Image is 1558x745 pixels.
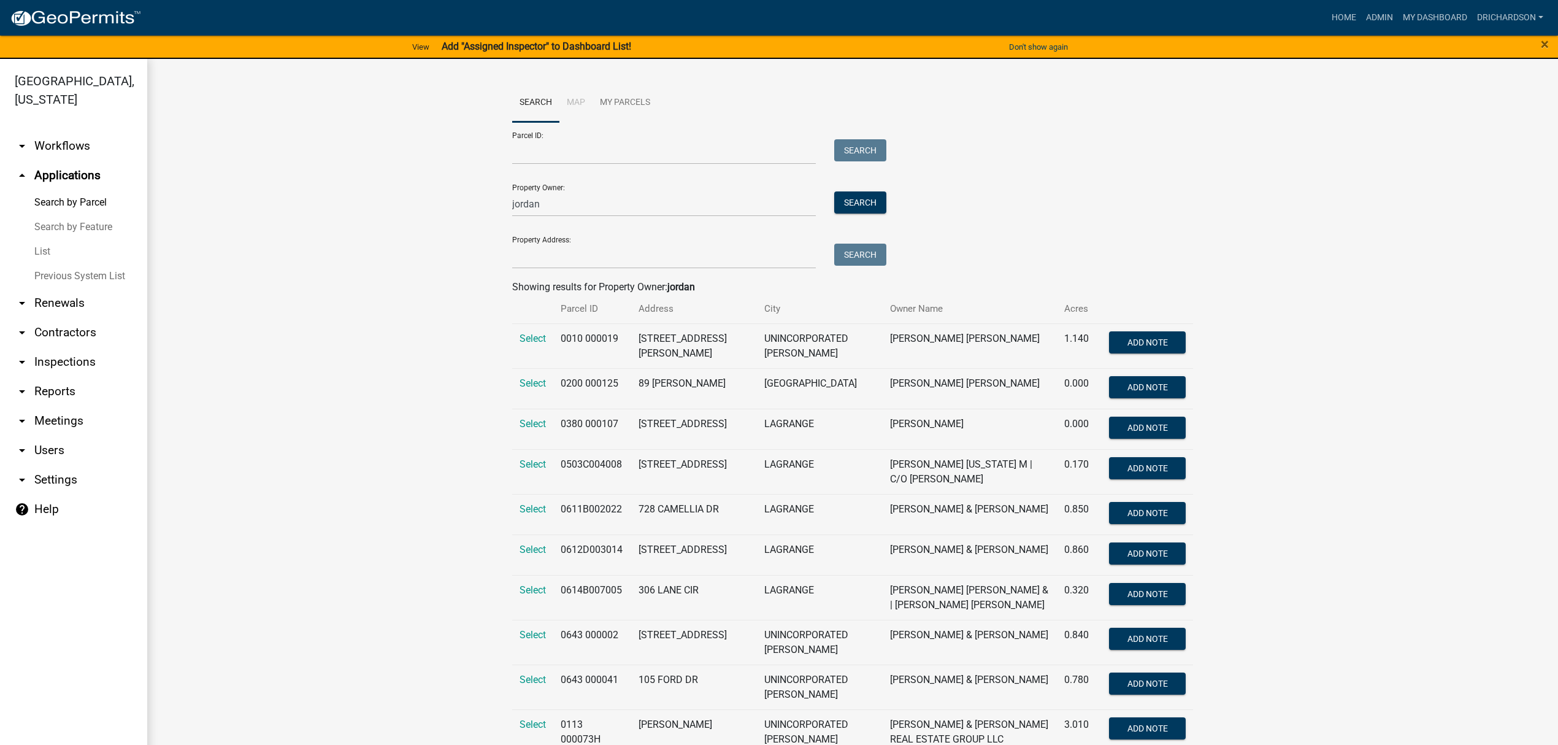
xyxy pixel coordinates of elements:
a: drichardson [1472,6,1548,29]
td: 0614B007005 [553,575,631,620]
a: Select [520,719,546,730]
span: Add Note [1127,548,1167,558]
td: LAGRANGE [757,535,882,575]
i: arrow_drop_down [15,443,29,458]
td: [PERSON_NAME] & [PERSON_NAME] [883,665,1057,709]
td: [PERSON_NAME] [PERSON_NAME] & | [PERSON_NAME] [PERSON_NAME] [883,575,1057,620]
td: LAGRANGE [757,409,882,449]
td: [PERSON_NAME] [PERSON_NAME] [883,323,1057,368]
div: Showing results for Property Owner: [512,280,1193,295]
td: 0200 000125 [553,368,631,409]
i: arrow_drop_down [15,384,29,399]
span: Add Note [1127,422,1167,432]
button: Don't show again [1004,37,1073,57]
td: 728 CAMELLIA DR [631,494,757,535]
a: Select [520,333,546,344]
button: Add Note [1109,457,1186,479]
td: LAGRANGE [757,494,882,535]
td: 0611B002022 [553,494,631,535]
button: Add Note [1109,502,1186,524]
a: My Parcels [593,83,658,123]
span: Add Note [1127,723,1167,733]
td: 105 FORD DR [631,665,757,709]
strong: jordan [667,281,695,293]
td: LAGRANGE [757,449,882,494]
i: arrow_drop_up [15,168,29,183]
td: 0.000 [1057,409,1102,449]
td: [STREET_ADDRESS][PERSON_NAME] [631,323,757,368]
span: × [1541,36,1549,53]
i: arrow_drop_down [15,355,29,369]
td: 0.780 [1057,665,1102,709]
td: [PERSON_NAME] [883,409,1057,449]
i: help [15,502,29,517]
td: 0.170 [1057,449,1102,494]
th: Owner Name [883,295,1057,323]
a: Select [520,544,546,555]
button: Add Note [1109,717,1186,739]
span: Add Note [1127,337,1167,347]
i: arrow_drop_down [15,325,29,340]
span: Add Note [1127,589,1167,598]
button: Add Note [1109,417,1186,439]
td: 0643 000041 [553,665,631,709]
th: City [757,295,882,323]
a: Select [520,584,546,596]
td: [STREET_ADDRESS] [631,535,757,575]
button: Add Note [1109,376,1186,398]
a: Select [520,377,546,389]
td: [PERSON_NAME] [PERSON_NAME] [883,368,1057,409]
td: [PERSON_NAME] & [PERSON_NAME] [883,620,1057,665]
a: My Dashboard [1398,6,1472,29]
td: [PERSON_NAME] [US_STATE] M | C/O [PERSON_NAME] [883,449,1057,494]
a: View [407,37,434,57]
a: Admin [1361,6,1398,29]
td: 0503C004008 [553,449,631,494]
strong: Add "Assigned Inspector" to Dashboard List! [442,41,631,52]
td: 0643 000002 [553,620,631,665]
button: Add Note [1109,583,1186,605]
button: Add Note [1109,628,1186,650]
span: Select [520,674,546,685]
a: Select [520,629,546,641]
td: [STREET_ADDRESS] [631,409,757,449]
a: Search [512,83,559,123]
th: Address [631,295,757,323]
a: Select [520,503,546,515]
td: 0.320 [1057,575,1102,620]
i: arrow_drop_down [15,296,29,311]
a: Select [520,418,546,430]
td: 0.860 [1057,535,1102,575]
td: [STREET_ADDRESS] [631,620,757,665]
th: Acres [1057,295,1102,323]
td: [PERSON_NAME] & [PERSON_NAME] [883,494,1057,535]
button: Search [834,244,886,266]
td: 0010 000019 [553,323,631,368]
button: Add Note [1109,542,1186,565]
td: [STREET_ADDRESS] [631,449,757,494]
td: UNINCORPORATED [PERSON_NAME] [757,665,882,709]
td: [GEOGRAPHIC_DATA] [757,368,882,409]
td: 0380 000107 [553,409,631,449]
span: Add Note [1127,678,1167,688]
span: Add Note [1127,633,1167,643]
span: Add Note [1127,382,1167,392]
td: 306 LANE CIR [631,575,757,620]
button: Close [1541,37,1549,52]
td: 0.000 [1057,368,1102,409]
td: [PERSON_NAME] & [PERSON_NAME] [883,535,1057,575]
td: UNINCORPORATED [PERSON_NAME] [757,620,882,665]
td: 1.140 [1057,323,1102,368]
td: LAGRANGE [757,575,882,620]
a: Select [520,458,546,470]
button: Search [834,191,886,214]
td: 89 [PERSON_NAME] [631,368,757,409]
